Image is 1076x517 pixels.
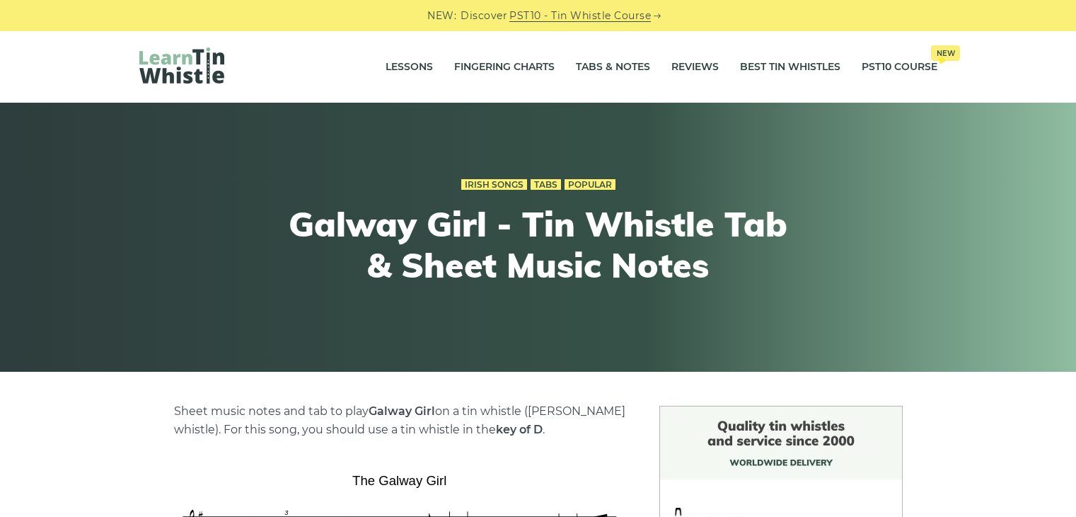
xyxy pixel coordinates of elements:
img: LearnTinWhistle.com [139,47,224,84]
a: Tabs & Notes [576,50,650,85]
a: Popular [565,179,615,191]
a: Best Tin Whistles [740,50,840,85]
strong: Galway Girl [369,404,435,418]
h1: Galway Girl - Tin Whistle Tab & Sheet Music Notes [278,204,799,285]
p: Sheet music notes and tab to play on a tin whistle ([PERSON_NAME] whistle). For this song, you sh... [174,402,625,439]
a: Irish Songs [461,179,527,191]
a: Reviews [671,50,719,85]
a: Lessons [386,50,433,85]
a: PST10 CourseNew [862,50,937,85]
strong: key of D [496,423,543,436]
a: Tabs [531,179,561,191]
a: Fingering Charts [454,50,555,85]
span: New [931,45,960,61]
